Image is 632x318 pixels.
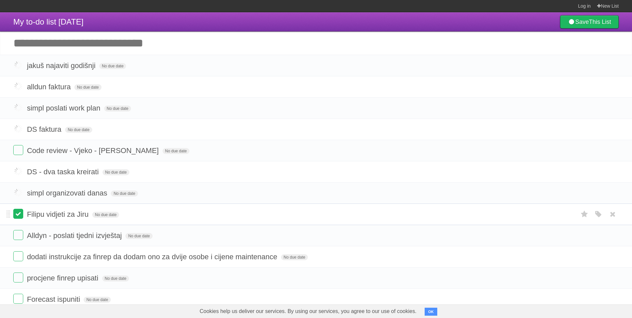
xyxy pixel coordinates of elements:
a: SaveThis List [560,15,619,29]
span: No due date [104,106,131,112]
span: No due date [92,212,119,218]
span: alldun faktura [27,83,72,91]
label: Done [13,60,23,70]
span: Code review - Vjeko - [PERSON_NAME] [27,146,160,155]
span: No due date [102,276,129,281]
span: No due date [99,63,126,69]
label: Done [13,81,23,91]
span: Filipu vidjeti za Jiru [27,210,90,218]
span: No due date [74,84,101,90]
span: DS faktura [27,125,63,133]
span: Alldyn - poslati tjedni izvještaj [27,231,123,240]
span: Cookies help us deliver our services. By using our services, you agree to our use of cookies. [193,305,423,318]
span: No due date [163,148,189,154]
b: This List [589,19,611,25]
span: jakuš najaviti godišnji [27,61,97,70]
span: No due date [281,254,308,260]
label: Done [13,145,23,155]
label: Done [13,294,23,304]
label: Star task [578,209,591,220]
span: DS - dva taska kreirati [27,168,100,176]
span: My to-do list [DATE] [13,17,84,26]
label: Done [13,273,23,282]
label: Done [13,251,23,261]
span: No due date [125,233,152,239]
span: No due date [84,297,110,303]
label: Done [13,188,23,198]
span: dodati instrukcije za finrep da dodam ono za dvije osobe i cijene maintenance [27,253,279,261]
span: simpl organizovati danas [27,189,109,197]
label: Done [13,166,23,176]
label: Done [13,124,23,134]
button: OK [425,308,438,316]
span: Forecast ispuniti [27,295,82,303]
label: Done [13,103,23,113]
label: Done [13,209,23,219]
span: simpl poslati work plan [27,104,102,112]
span: No due date [103,169,129,175]
label: Done [13,230,23,240]
span: procjene finrep upisati [27,274,100,282]
span: No due date [65,127,92,133]
span: No due date [111,191,138,197]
